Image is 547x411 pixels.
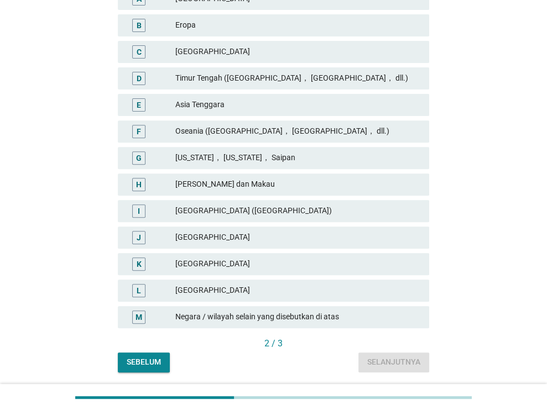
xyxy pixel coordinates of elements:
div: [GEOGRAPHIC_DATA] [175,284,420,297]
div: [GEOGRAPHIC_DATA] ([GEOGRAPHIC_DATA]) [175,204,420,218]
div: E [137,99,141,110]
div: [GEOGRAPHIC_DATA] [175,45,420,59]
div: K [136,258,141,270]
div: [PERSON_NAME] dan Makau [175,178,420,191]
div: Sebelum [127,356,161,368]
div: J [137,231,141,243]
div: F [137,125,141,137]
div: Timur Tengah ([GEOGRAPHIC_DATA]， [GEOGRAPHIC_DATA]， dll.) [175,72,420,85]
div: B [136,19,141,31]
div: Eropa [175,19,420,32]
div: C [136,46,141,57]
div: [US_STATE]， [US_STATE]， Saipan [175,151,420,165]
div: [GEOGRAPHIC_DATA] [175,231,420,244]
div: 2 / 3 [118,337,429,350]
div: Negara / wilayah selain yang disebutkan di atas [175,310,420,324]
div: Asia Tenggara [175,98,420,112]
div: D [136,72,141,84]
button: Sebelum [118,352,170,372]
div: L [137,284,141,296]
div: H [136,178,142,190]
div: [GEOGRAPHIC_DATA] [175,257,420,271]
div: M [136,311,142,323]
div: I [138,205,140,217]
div: Oseania ([GEOGRAPHIC_DATA]， [GEOGRAPHIC_DATA]， dll.) [175,125,420,138]
div: G [136,152,142,164]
